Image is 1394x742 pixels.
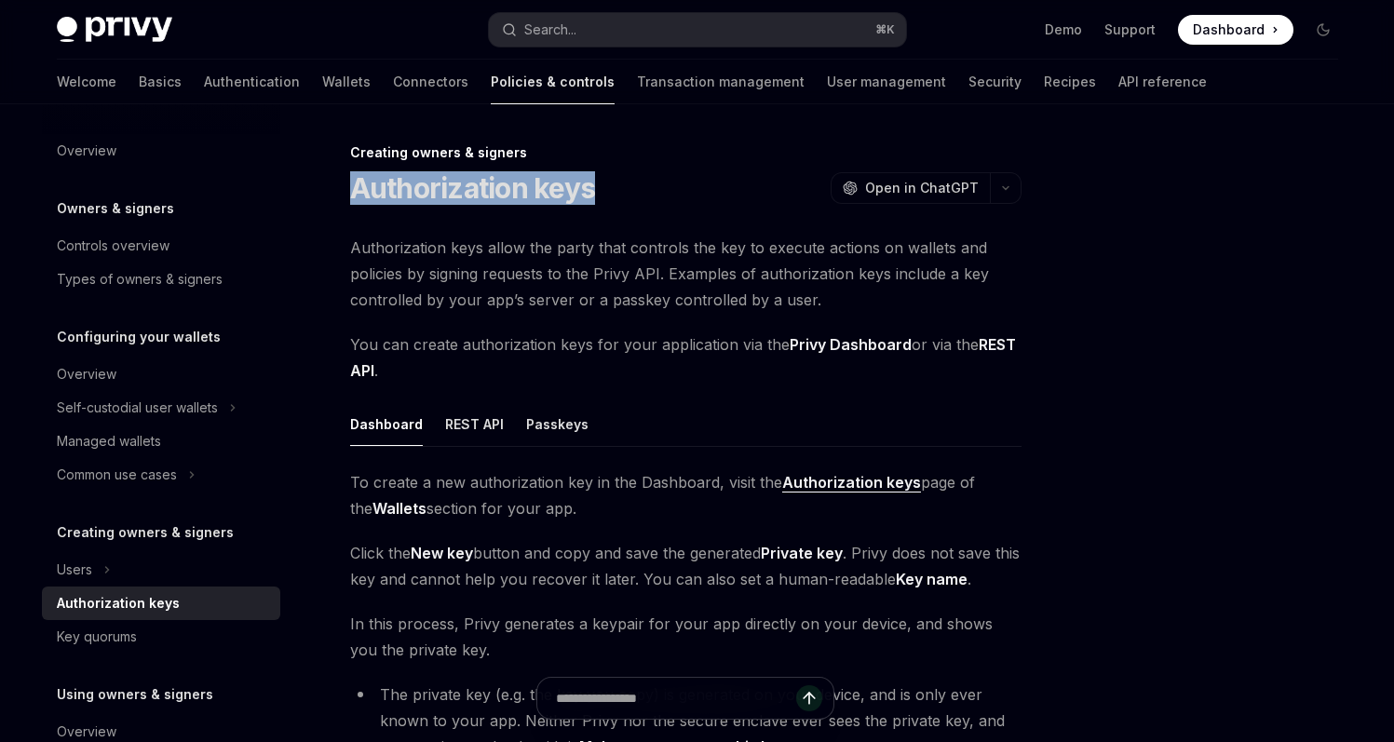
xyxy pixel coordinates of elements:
div: Self-custodial user wallets [57,397,218,419]
span: Open in ChatGPT [865,179,979,197]
div: Managed wallets [57,430,161,452]
a: Connectors [393,60,468,104]
strong: Wallets [372,499,426,518]
a: Authorization keys [42,587,280,620]
div: Users [57,559,92,581]
h5: Using owners & signers [57,683,213,706]
a: Overview [42,134,280,168]
button: Send message [796,685,822,711]
div: Overview [57,363,116,385]
a: Overview [42,358,280,391]
div: Common use cases [57,464,177,486]
a: Managed wallets [42,425,280,458]
a: Controls overview [42,229,280,263]
span: Authorization keys allow the party that controls the key to execute actions on wallets and polici... [350,235,1022,313]
a: Basics [139,60,182,104]
a: Security [968,60,1022,104]
h1: Authorization keys [350,171,596,205]
a: Demo [1045,20,1082,39]
a: Transaction management [637,60,805,104]
a: Authorization keys [782,473,921,492]
span: Dashboard [1193,20,1265,39]
div: Authorization keys [57,592,180,614]
span: In this process, Privy generates a keypair for your app directly on your device, and shows you th... [350,611,1022,663]
a: Support [1104,20,1156,39]
span: To create a new authorization key in the Dashboard, visit the page of the section for your app. [350,469,1022,521]
strong: Private key [761,544,843,562]
strong: New key [411,544,473,562]
div: Controls overview [57,235,169,257]
input: Ask a question... [556,678,796,719]
h5: Creating owners & signers [57,521,234,544]
img: dark logo [57,17,172,43]
strong: Privy Dashboard [790,335,912,354]
button: Dashboard [350,402,423,446]
a: Key quorums [42,620,280,654]
a: API reference [1118,60,1207,104]
button: Toggle Users section [42,553,280,587]
a: Policies & controls [491,60,615,104]
button: Passkeys [526,402,589,446]
strong: Key name [896,570,968,588]
button: Toggle Common use cases section [42,458,280,492]
button: Toggle Self-custodial user wallets section [42,391,280,425]
div: Search... [524,19,576,41]
a: User management [827,60,946,104]
div: Types of owners & signers [57,268,223,290]
div: Overview [57,140,116,162]
a: Wallets [322,60,371,104]
button: Open search [489,13,906,47]
a: Welcome [57,60,116,104]
h5: Owners & signers [57,197,174,220]
a: Dashboard [1178,15,1293,45]
button: REST API [445,402,504,446]
h5: Configuring your wallets [57,326,221,348]
span: Click the button and copy and save the generated . Privy does not save this key and cannot help y... [350,540,1022,592]
button: Open in ChatGPT [831,172,990,204]
a: Authentication [204,60,300,104]
div: Creating owners & signers [350,143,1022,162]
div: Key quorums [57,626,137,648]
button: Toggle dark mode [1308,15,1338,45]
a: Recipes [1044,60,1096,104]
a: Types of owners & signers [42,263,280,296]
span: ⌘ K [875,22,895,37]
span: You can create authorization keys for your application via the or via the . [350,331,1022,384]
